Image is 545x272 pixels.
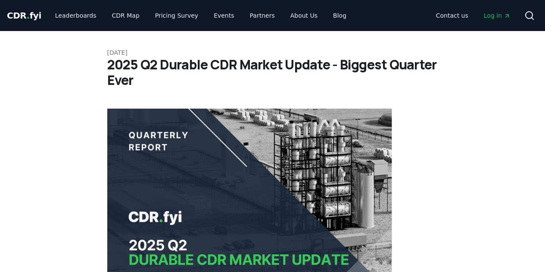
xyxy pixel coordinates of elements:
[283,8,324,23] a: About Us
[429,8,517,23] nav: Main
[326,8,353,23] a: Blog
[107,48,438,57] p: [DATE]
[429,8,475,23] a: Contact us
[7,10,41,21] span: CDR fyi
[148,8,205,23] a: Pricing Survey
[484,11,511,20] span: Log in
[7,9,41,22] a: CDR.fyi
[207,8,241,23] a: Events
[27,10,30,21] span: .
[105,8,146,23] a: CDR Map
[107,57,438,88] h1: 2025 Q2 Durable CDR Market Update - Biggest Quarter Ever
[243,8,282,23] a: Partners
[48,8,353,23] nav: Main
[48,8,103,23] a: Leaderboards
[477,8,517,23] a: Log in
